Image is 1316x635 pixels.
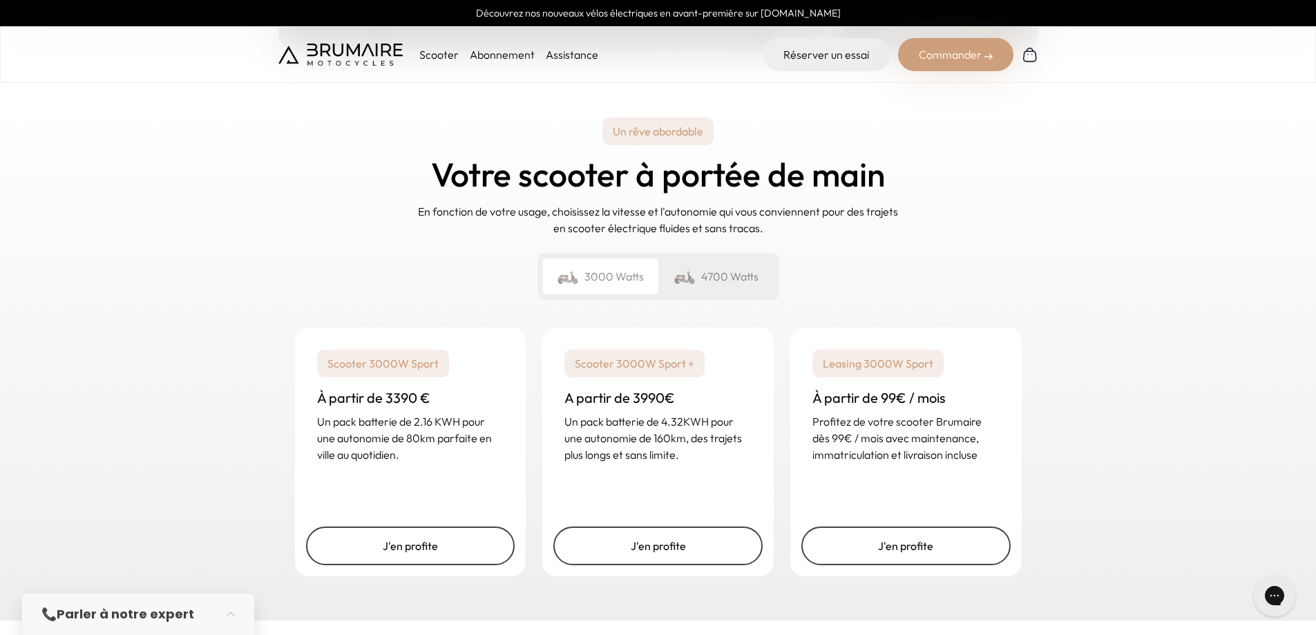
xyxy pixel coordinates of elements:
[419,46,459,63] p: Scooter
[317,413,504,463] p: Un pack batterie de 2.16 KWH pour une autonomie de 80km parfaite en ville au quotidien.
[278,44,403,66] img: Brumaire Motocycles
[564,350,705,377] p: Scooter 3000W Sport +
[306,527,515,565] a: J'en profite
[1022,46,1038,63] img: Panier
[763,38,890,71] a: Réserver un essai
[898,38,1013,71] div: Commander
[602,117,714,145] p: Un rêve abordable
[801,527,1011,565] a: J'en profite
[984,53,993,61] img: right-arrow-2.png
[812,413,1000,463] p: Profitez de votre scooter Brumaire dès 99€ / mois avec maintenance, immatriculation et livraison ...
[317,350,449,377] p: Scooter 3000W Sport
[812,388,1000,408] h3: À partir de 99€ / mois
[564,413,752,463] p: Un pack batterie de 4.32KWH pour une autonomie de 160km, des trajets plus longs et sans limite.
[317,388,504,408] h3: À partir de 3390 €
[431,156,885,193] h2: Votre scooter à portée de main
[470,48,535,61] a: Abonnement
[1247,570,1302,621] iframe: Gorgias live chat messenger
[546,48,598,61] a: Assistance
[658,258,774,294] div: 4700 Watts
[812,350,944,377] p: Leasing 3000W Sport
[417,203,900,236] p: En fonction de votre usage, choisissez la vitesse et l'autonomie qui vous conviennent pour des tr...
[543,258,658,294] div: 3000 Watts
[553,527,763,565] a: J'en profite
[564,388,752,408] h3: A partir de 3990€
